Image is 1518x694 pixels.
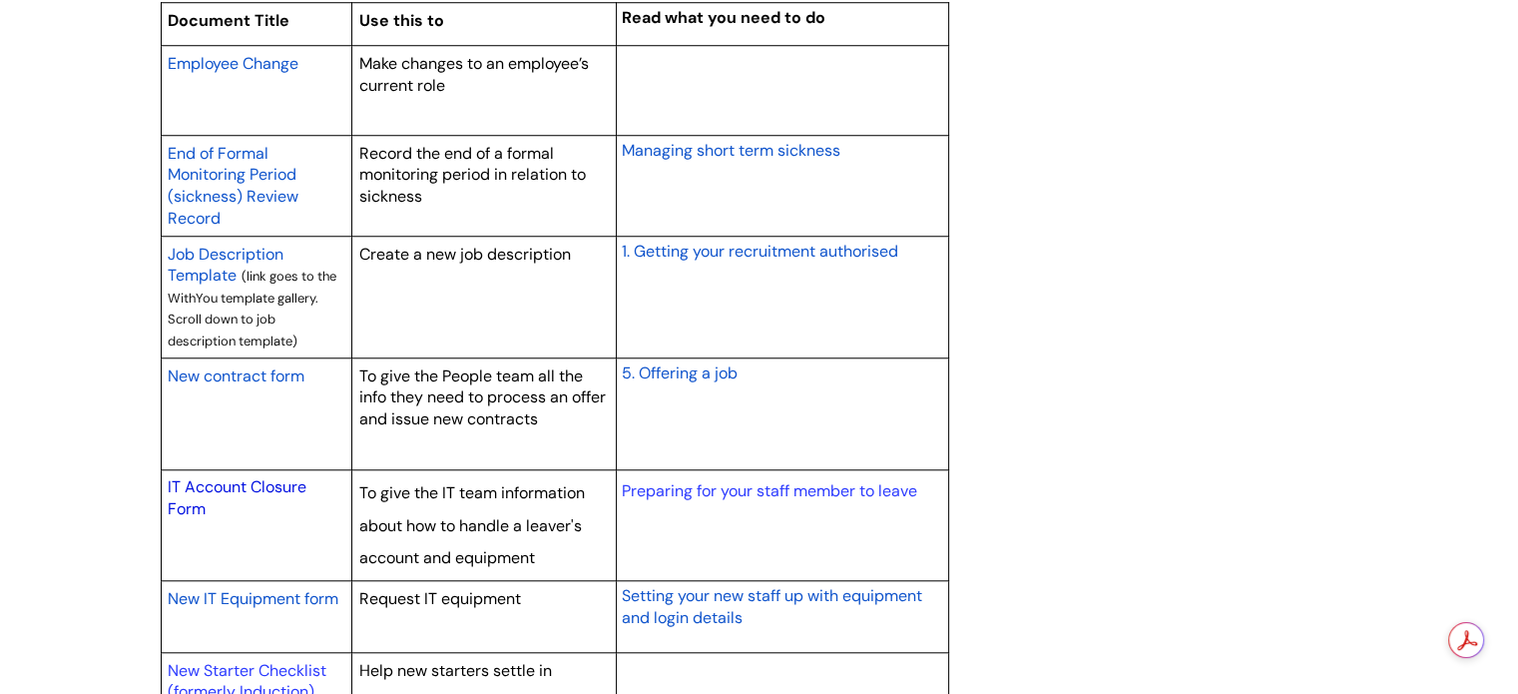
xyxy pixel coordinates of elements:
[168,244,283,287] span: Job Description Template
[621,360,737,384] a: 5. Offering a job
[621,585,921,628] span: Setting your new staff up with equipment and login details
[621,239,897,263] a: 1. Getting your recruitment authorised
[168,268,336,349] span: (link goes to the WithYou template gallery. Scroll down to job description template)
[168,141,298,230] a: End of Formal Monitoring Period (sickness) Review Record
[168,10,289,31] span: Document Title
[168,586,338,610] a: New IT Equipment form
[359,588,521,609] span: Request IT equipment
[359,365,606,429] span: To give the People team all the info they need to process an offer and issue new contracts
[621,241,897,262] span: 1. Getting your recruitment authorised
[621,362,737,383] span: 5. Offering a job
[359,53,589,96] span: Make changes to an employee’s current role
[621,583,921,629] a: Setting your new staff up with equipment and login details
[359,660,552,681] span: Help new starters settle in
[168,53,298,74] span: Employee Change
[621,480,916,501] a: Preparing for your staff member to leave
[168,242,283,288] a: Job Description Template
[168,365,304,386] span: New contract form
[621,138,839,162] a: Managing short term sickness
[168,476,306,519] a: IT Account Closure Form
[168,143,298,229] span: End of Formal Monitoring Period (sickness) Review Record
[359,10,444,31] span: Use this to
[359,244,571,265] span: Create a new job description
[168,363,304,387] a: New contract form
[621,140,839,161] span: Managing short term sickness
[359,482,585,568] span: To give the IT team information about how to handle a leaver's account and equipment
[621,7,824,28] span: Read what you need to do
[359,143,586,207] span: Record the end of a formal monitoring period in relation to sickness
[168,51,298,75] a: Employee Change
[168,588,338,609] span: New IT Equipment form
